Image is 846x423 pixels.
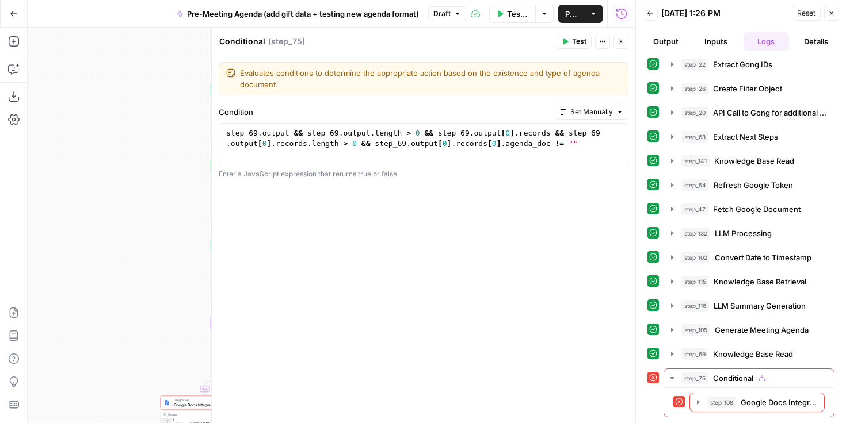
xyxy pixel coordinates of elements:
[204,378,256,395] g: Edge from step_75 to step_108
[681,59,708,70] span: step_22
[187,8,419,20] span: Pre-Meeting Agenda (add gift data + testing new agenda format)
[268,36,305,47] span: ( step_75 )
[714,300,806,312] span: LLM Summary Generation
[174,398,231,402] span: Integration
[713,348,793,360] span: Knowledge Base Read
[240,67,621,90] textarea: Evaluates conditions to determine the appropriate action based on the existence and type of agend...
[428,6,466,21] button: Draft
[168,412,234,417] div: Output
[713,131,778,143] span: Extract Next Steps
[713,203,801,215] span: Fetch Google Document
[681,252,710,263] span: step_102
[681,300,709,312] span: step_116
[713,59,772,70] span: Extract Gong IDs
[715,324,809,336] span: Generate Meeting Agenda
[707,397,736,408] span: step_108
[792,6,821,21] button: Reset
[714,155,794,167] span: Knowledge Base Read
[681,107,708,118] span: step_20
[713,107,827,118] span: API Call to Gong for additional call data
[558,5,584,23] button: Publish
[489,5,536,23] button: Test Workflow
[219,36,265,47] textarea: Conditional
[174,402,231,407] span: Google Docs Integration
[714,179,793,191] span: Refresh Google Token
[797,8,815,18] span: Reset
[681,203,708,215] span: step_47
[681,372,708,384] span: step_75
[713,83,782,94] span: Create Filter Object
[219,169,628,179] div: Enter a JavaScript expression that returns true or false
[681,228,710,239] span: step_132
[643,32,688,51] button: Output
[507,8,529,20] span: Test Workflow
[715,228,772,239] span: LLM Processing
[164,400,170,406] img: Instagram%20post%20-%201%201.png
[681,155,710,167] span: step_141
[555,105,628,120] button: Set Manually
[433,9,451,19] span: Draft
[713,372,753,384] span: Conditional
[169,418,172,422] span: Toggle code folding, rows 1 through 3
[572,36,586,47] span: Test
[565,8,577,20] span: Publish
[681,348,708,360] span: step_69
[557,34,592,49] button: Test
[570,107,613,117] span: Set Manually
[681,83,708,94] span: step_26
[715,252,811,263] span: Convert Date to Timestamp
[161,418,172,422] div: 1
[714,276,806,287] span: Knowledge Base Retrieval
[681,324,710,336] span: step_105
[744,32,789,51] button: Logs
[681,276,709,287] span: step_115
[794,32,839,51] button: Details
[681,131,708,143] span: step_63
[219,106,550,118] label: Condition
[681,179,709,191] span: step_54
[693,32,738,51] button: Inputs
[741,397,817,408] span: Google Docs Integration
[170,5,426,23] button: Pre-Meeting Agenda (add gift data + testing new agenda format)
